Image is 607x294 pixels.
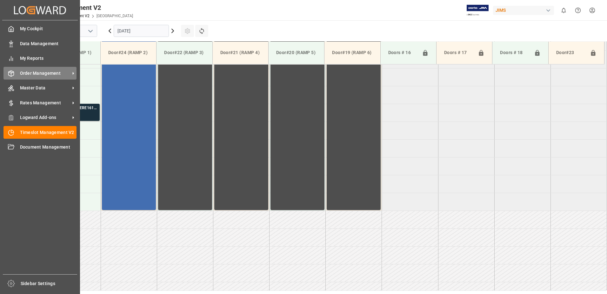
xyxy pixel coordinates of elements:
span: Rates Management [20,100,70,106]
a: Data Management [3,37,77,50]
span: Logward Add-ons [20,114,70,121]
span: My Reports [20,55,77,62]
div: Door#22 (RAMP 3) [162,47,207,59]
div: Door#23 [554,47,587,59]
div: Door#20 (RAMP 5) [274,47,319,59]
div: Door#19 (RAMP 6) [330,47,375,59]
span: Order Management [20,70,70,77]
div: Door#21 (RAMP 4) [218,47,263,59]
a: Timeslot Management V2 [3,126,77,138]
span: Data Management [20,40,77,47]
div: Timeslot Management V2 [28,3,133,12]
div: JIMS [493,6,554,15]
img: Exertis%20JAM%20-%20Email%20Logo.jpg_1722504956.jpg [467,5,489,16]
span: Document Management [20,144,77,150]
span: Sidebar Settings [21,280,77,287]
div: Door#24 (RAMP 2) [106,47,151,59]
div: Doors # 18 [497,47,531,59]
input: DD.MM.YYYY [114,25,169,37]
span: Master Data [20,85,70,91]
div: Doors # 16 [386,47,419,59]
a: My Cockpit [3,23,77,35]
button: Help Center [571,3,585,17]
span: My Cockpit [20,25,77,32]
button: JIMS [493,4,557,16]
span: Timeslot Management V2 [20,129,77,136]
button: show 0 new notifications [557,3,571,17]
button: open menu [85,26,95,36]
div: Doors # 17 [442,47,475,59]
